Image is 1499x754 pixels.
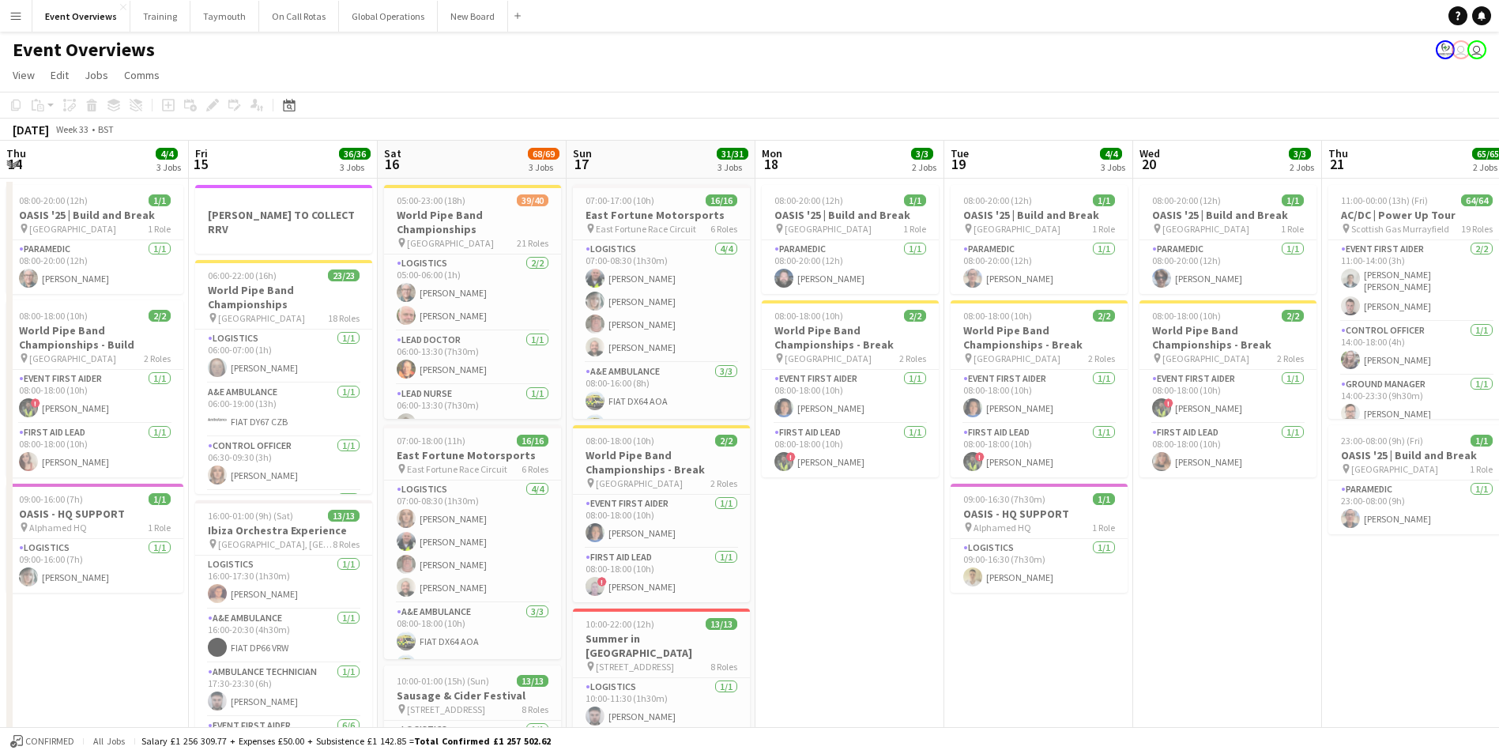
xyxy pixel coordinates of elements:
[573,631,750,660] h3: Summer in [GEOGRAPHIC_DATA]
[1093,310,1115,322] span: 2/2
[1341,435,1423,447] span: 23:00-08:00 (9h) (Fri)
[339,1,438,32] button: Global Operations
[715,435,737,447] span: 2/2
[195,556,372,609] app-card-role: Logistics1/116:00-17:30 (1h30m)[PERSON_NAME]
[951,370,1128,424] app-card-role: Event First Aider1/108:00-18:00 (10h)[PERSON_NAME]
[195,208,372,236] h3: [PERSON_NAME] TO COLLECT RRV
[328,270,360,281] span: 23/23
[397,435,465,447] span: 07:00-18:00 (11h)
[1093,194,1115,206] span: 1/1
[717,161,748,173] div: 3 Jobs
[522,703,548,715] span: 8 Roles
[951,539,1128,593] app-card-role: Logistics1/109:00-16:30 (7h30m)[PERSON_NAME]
[13,122,49,138] div: [DATE]
[6,484,183,593] app-job-card: 09:00-16:00 (7h)1/1OASIS - HQ SUPPORT Alphamed HQ1 RoleLogistics1/109:00-16:00 (7h)[PERSON_NAME]
[98,123,114,135] div: BST
[785,352,872,364] span: [GEOGRAPHIC_DATA]
[597,577,607,586] span: !
[762,300,939,477] app-job-card: 08:00-18:00 (10h)2/2World Pipe Band Championships - Break [GEOGRAPHIC_DATA]2 RolesEvent First Aid...
[19,493,83,505] span: 09:00-16:00 (7h)
[710,661,737,673] span: 8 Roles
[1281,223,1304,235] span: 1 Role
[118,65,166,85] a: Comms
[339,148,371,160] span: 36/36
[573,495,750,549] app-card-role: Event First Aider1/108:00-18:00 (10h)[PERSON_NAME]
[218,538,333,550] span: [GEOGRAPHIC_DATA], [GEOGRAPHIC_DATA]
[1092,223,1115,235] span: 1 Role
[951,484,1128,593] div: 09:00-16:30 (7h30m)1/1OASIS - HQ SUPPORT Alphamed HQ1 RoleLogistics1/109:00-16:30 (7h30m)[PERSON_...
[78,65,115,85] a: Jobs
[573,185,750,419] app-job-card: 07:00-17:00 (10h)16/16East Fortune Motorsports East Fortune Race Circuit6 RolesLogistics4/407:00-...
[195,330,372,383] app-card-role: Logistics1/106:00-07:00 (1h)[PERSON_NAME]
[517,194,548,206] span: 39/40
[29,352,116,364] span: [GEOGRAPHIC_DATA]
[912,161,936,173] div: 2 Jobs
[786,452,796,462] span: !
[963,310,1032,322] span: 08:00-18:00 (10h)
[1152,310,1221,322] span: 08:00-18:00 (10h)
[156,148,178,160] span: 4/4
[407,703,485,715] span: [STREET_ADDRESS]
[951,208,1128,222] h3: OASIS '25 | Build and Break
[6,65,41,85] a: View
[1341,194,1428,206] span: 11:00-00:00 (13h) (Fri)
[573,240,750,363] app-card-role: Logistics4/407:00-08:30 (1h30m)[PERSON_NAME][PERSON_NAME][PERSON_NAME][PERSON_NAME]
[762,370,939,424] app-card-role: Event First Aider1/108:00-18:00 (10h)[PERSON_NAME]
[438,1,508,32] button: New Board
[13,68,35,82] span: View
[951,507,1128,521] h3: OASIS - HQ SUPPORT
[29,522,87,533] span: Alphamed HQ
[710,477,737,489] span: 2 Roles
[1100,148,1122,160] span: 4/4
[586,194,654,206] span: 07:00-17:00 (10h)
[710,223,737,235] span: 6 Roles
[382,155,401,173] span: 16
[1162,223,1249,235] span: [GEOGRAPHIC_DATA]
[1164,398,1173,408] span: !
[384,254,561,331] app-card-role: Logistics2/205:00-06:00 (1h)[PERSON_NAME][PERSON_NAME]
[384,146,401,160] span: Sat
[195,500,372,734] div: 16:00-01:00 (9h) (Sat)13/13Ibiza Orchestra Experience [GEOGRAPHIC_DATA], [GEOGRAPHIC_DATA]8 Roles...
[1289,148,1311,160] span: 3/3
[195,663,372,717] app-card-role: Ambulance Technician1/117:30-23:30 (6h)[PERSON_NAME]
[6,208,183,222] h3: OASIS '25 | Build and Break
[963,493,1045,505] span: 09:00-16:30 (7h30m)
[573,425,750,602] app-job-card: 08:00-18:00 (10h)2/2World Pipe Band Championships - Break [GEOGRAPHIC_DATA]2 RolesEvent First Aid...
[573,363,750,462] app-card-role: A&E Ambulance3/308:00-16:00 (8h)FIAT DX64 AOAFIAT DX65 AAK
[384,448,561,462] h3: East Fortune Motorsports
[1326,155,1348,173] span: 21
[6,300,183,477] app-job-card: 08:00-18:00 (10h)2/2World Pipe Band Championships - Build [GEOGRAPHIC_DATA]2 RolesEvent First Aid...
[6,323,183,352] h3: World Pipe Band Championships - Build
[1277,352,1304,364] span: 2 Roles
[1139,300,1316,477] app-job-card: 08:00-18:00 (10h)2/2World Pipe Band Championships - Break [GEOGRAPHIC_DATA]2 RolesEvent First Aid...
[90,735,128,747] span: All jobs
[1471,435,1493,447] span: 1/1
[6,185,183,294] div: 08:00-20:00 (12h)1/1OASIS '25 | Build and Break [GEOGRAPHIC_DATA]1 RoleParamedic1/108:00-20:00 (1...
[384,425,561,659] div: 07:00-18:00 (11h)16/16East Fortune Motorsports East Fortune Race Circuit6 RolesLogistics4/407:00-...
[1139,370,1316,424] app-card-role: Event First Aider1/108:00-18:00 (10h)![PERSON_NAME]
[397,675,489,687] span: 10:00-01:00 (15h) (Sun)
[586,435,654,447] span: 08:00-18:00 (10h)
[1139,240,1316,294] app-card-role: Paramedic1/108:00-20:00 (12h)[PERSON_NAME]
[384,185,561,419] div: 05:00-23:00 (18h)39/40World Pipe Band Championships [GEOGRAPHIC_DATA]21 RolesLogistics2/205:00-06...
[195,185,372,254] div: [PERSON_NAME] TO COLLECT RRV
[774,310,843,322] span: 08:00-18:00 (10h)
[529,161,559,173] div: 3 Jobs
[1351,463,1438,475] span: [GEOGRAPHIC_DATA]
[1351,223,1449,235] span: Scottish Gas Murrayfield
[333,538,360,550] span: 8 Roles
[195,260,372,494] app-job-card: 06:00-22:00 (16h)23/23World Pipe Band Championships [GEOGRAPHIC_DATA]18 RolesLogistics1/106:00-07...
[141,735,551,747] div: Salary £1 256 309.77 + Expenses £50.00 + Subsistence £1 142.85 =
[124,68,160,82] span: Comms
[1139,185,1316,294] app-job-card: 08:00-20:00 (12h)1/1OASIS '25 | Build and Break [GEOGRAPHIC_DATA]1 RoleParamedic1/108:00-20:00 (1...
[899,352,926,364] span: 2 Roles
[414,735,551,747] span: Total Confirmed £1 257 502.62
[32,1,130,32] button: Event Overviews
[762,185,939,294] app-job-card: 08:00-20:00 (12h)1/1OASIS '25 | Build and Break [GEOGRAPHIC_DATA]1 RoleParamedic1/108:00-20:00 (1...
[522,463,548,475] span: 6 Roles
[218,312,305,324] span: [GEOGRAPHIC_DATA]
[130,1,190,32] button: Training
